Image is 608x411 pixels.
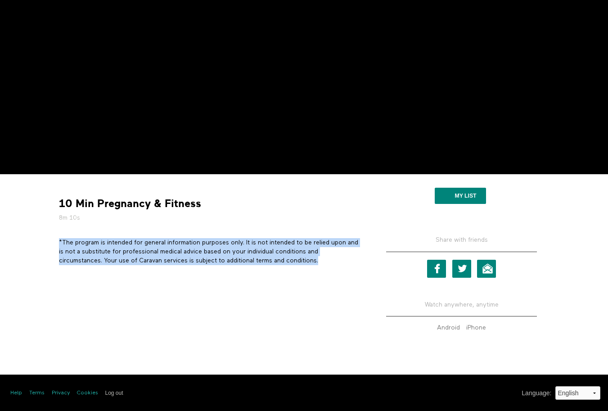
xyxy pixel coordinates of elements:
[437,325,460,331] strong: Android
[29,389,45,397] a: Terms
[10,389,22,397] a: Help
[52,389,70,397] a: Privacy
[77,389,98,397] a: Cookies
[59,238,360,266] p: *The program is intended for general information purposes only. It is not intended to be relied u...
[435,325,462,331] a: Android
[452,260,471,278] a: Twitter
[105,390,123,396] input: Log out
[59,213,360,222] h5: 8m 10s
[477,260,496,278] a: Email
[59,197,201,211] strong: 10 Min Pregnancy & Fitness
[427,260,446,278] a: Facebook
[464,325,488,331] a: iPhone
[466,325,486,331] strong: iPhone
[522,388,551,398] label: Language :
[435,188,486,204] button: My list
[386,294,537,316] h5: Watch anywhere, anytime
[386,235,537,252] h5: Share with friends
